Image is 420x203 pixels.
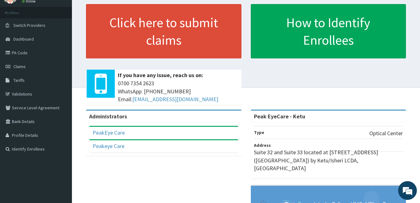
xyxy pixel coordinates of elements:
a: PeakEye Care [93,129,125,136]
span: Dashboard [13,36,34,42]
strong: Peak EyeCare - Ketu [254,113,305,120]
a: Peakeye Care [93,142,124,150]
p: Suite 32 and Suite 33 located at [STREET_ADDRESS] ([GEOGRAPHIC_DATA]) by Ketu/Isheri LCDA, [GEOGR... [254,148,403,172]
b: Administrators [89,113,127,120]
b: Address [254,142,271,148]
a: [EMAIL_ADDRESS][DOMAIN_NAME] [132,96,218,103]
b: If you have any issue, reach us on: [118,72,203,79]
span: Tariffs [13,77,25,83]
b: Type [254,130,264,135]
span: Claims [13,64,26,69]
p: Optical Center [369,129,403,137]
a: How to Identify Enrollees [251,4,406,58]
span: 0700 7354 2623 WhatsApp: [PHONE_NUMBER] Email: [118,79,238,103]
a: Click here to submit claims [86,4,241,58]
span: Switch Providers [13,22,45,28]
